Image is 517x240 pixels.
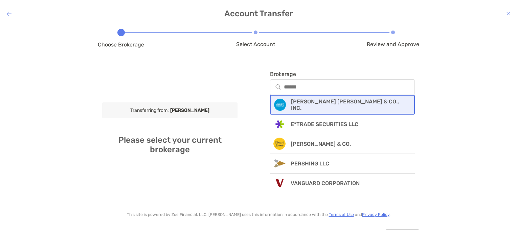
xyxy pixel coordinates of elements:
img: Broker Icon [273,177,286,189]
img: Broker Icon [273,138,286,150]
p: [PERSON_NAME] [PERSON_NAME] & CO., INC. [291,98,406,111]
p: VANGUARD CORPORATION [291,180,360,186]
b: [PERSON_NAME] [169,107,209,113]
span: Select Account [236,41,275,47]
input: Brokerageinput icon [284,84,414,90]
span: Brokerage [270,71,415,77]
p: E*TRADE SECURITIES LLC [291,121,358,127]
img: Broker Icon [273,118,286,130]
div: Transferring from: [102,102,238,118]
span: Choose Brokerage [98,41,144,48]
span: Review and Approve [367,41,419,47]
img: Broker Icon [273,157,286,169]
img: Broker Icon [274,99,286,111]
p: This site is powered by Zoe Financial, LLC. [PERSON_NAME] uses this information in accordance wit... [98,212,419,217]
p: [PERSON_NAME] & CO. [291,141,351,147]
img: input icon [275,84,281,89]
a: Privacy Policy [362,212,389,217]
h4: Please select your current brokerage [102,135,238,154]
p: PERSHING LLC [291,160,329,167]
a: Terms of Use [329,212,354,217]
